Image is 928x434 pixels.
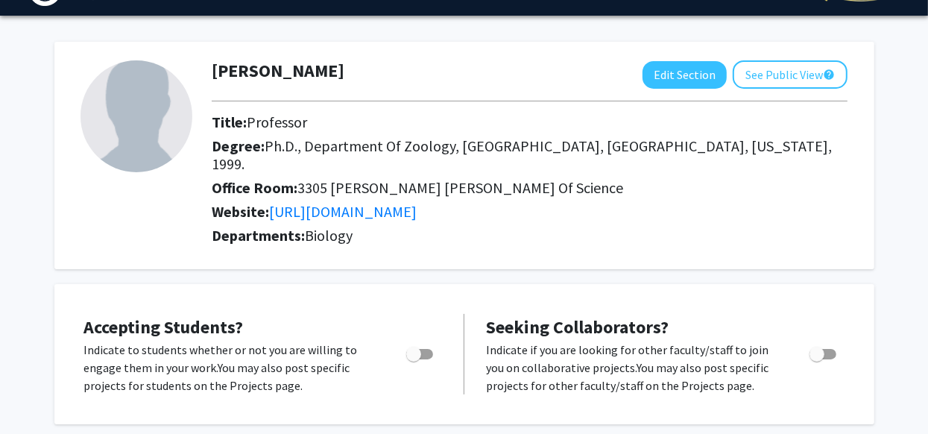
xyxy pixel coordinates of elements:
div: Toggle [804,341,845,363]
h2: Office Room: [212,179,847,197]
span: Professor [247,113,307,131]
iframe: Chat [11,367,63,423]
span: Accepting Students? [84,315,244,339]
button: See Public View [733,60,847,89]
a: Opens in a new tab [269,202,417,221]
img: Profile Picture [81,60,192,172]
h1: [PERSON_NAME] [212,60,344,82]
h2: Website: [212,203,847,221]
h2: Title: [212,113,847,131]
span: 3305 [PERSON_NAME] [PERSON_NAME] Of Science [297,178,623,197]
div: Toggle [400,341,441,363]
p: Indicate to students whether or not you are willing to engage them in your work. You may also pos... [84,341,378,394]
h2: Departments: [201,227,859,245]
mat-icon: help [823,66,835,84]
button: Edit Section [643,61,727,89]
span: Biology [305,226,353,245]
span: Ph.D., Department Of Zoology, [GEOGRAPHIC_DATA], [GEOGRAPHIC_DATA], [US_STATE], 1999. [212,136,832,173]
p: Indicate if you are looking for other faculty/staff to join you on collaborative projects. You ma... [487,341,781,394]
h2: Degree: [212,137,847,173]
span: Seeking Collaborators? [487,315,669,339]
